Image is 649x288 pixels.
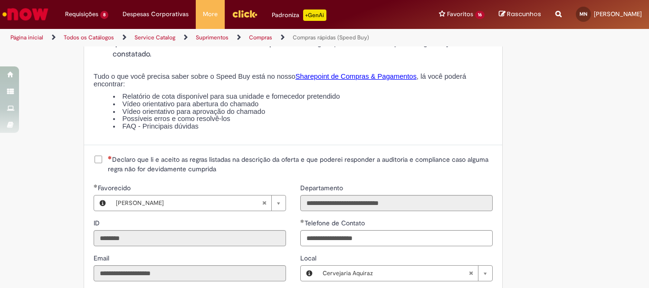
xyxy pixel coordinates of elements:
[303,9,326,21] p: +GenAi
[111,195,286,211] a: [PERSON_NAME]Limpar campo Favorecido
[113,101,493,108] li: Vídeo orientativo para abertura do chamado
[113,123,493,130] li: FAQ - Principais dúvidas
[305,219,367,227] span: Telefone de Contato
[447,9,473,19] span: Favoritos
[113,115,493,123] li: Possíveis erros e como resolvê-los
[323,266,468,281] span: Cervejaria Aquiraz
[94,184,98,188] span: Obrigatório Preenchido
[300,219,305,223] span: Obrigatório Preenchido
[94,230,286,246] input: ID
[123,9,189,19] span: Despesas Corporativas
[108,156,112,159] span: Necessários
[300,183,345,193] label: Somente leitura - Departamento
[113,93,493,101] li: Relatório de cota disponível para sua unidade e fornecedor pretendido
[293,34,369,41] a: Compras rápidas (Speed Buy)
[301,266,318,281] button: Local, Visualizar este registro Cervejaria Aquiraz
[65,9,98,19] span: Requisições
[257,195,271,211] abbr: Limpar campo Favorecido
[249,34,272,41] a: Compras
[94,253,111,263] label: Somente leitura - Email
[196,34,229,41] a: Suprimentos
[113,108,493,116] li: Vídeo orientativo para aprovação do chamado
[300,184,345,192] span: Somente leitura - Departamento
[108,155,493,174] span: Declaro que li e aceito as regras listadas na descrição da oferta e que poderei responder a audit...
[594,10,642,18] span: [PERSON_NAME]
[507,9,541,19] span: Rascunhos
[94,218,102,228] label: Somente leitura - ID
[64,34,114,41] a: Todos os Catálogos
[98,184,133,192] span: Necessários - Favorecido
[100,11,108,19] span: 8
[300,254,318,262] span: Local
[10,34,43,41] a: Página inicial
[94,219,102,227] span: Somente leitura - ID
[300,230,493,246] input: Telefone de Contato
[318,266,492,281] a: Cervejaria AquirazLimpar campo Local
[475,11,485,19] span: 16
[272,9,326,21] div: Padroniza
[94,265,286,281] input: Email
[113,28,438,48] strong: responder aos questionamentos dos times de auditoria e compliance
[1,5,50,24] img: ServiceNow
[499,10,541,19] a: Rascunhos
[116,195,262,211] span: [PERSON_NAME]
[94,195,111,211] button: Favorecido, Visualizar este registro Matheus Isaias do Nascimento
[464,266,478,281] abbr: Limpar campo Local
[232,7,258,21] img: click_logo_yellow_360x200.png
[94,73,493,88] p: Tudo o que você precisa saber sobre o Speed Buy está no nosso , lá você poderá encontrar:
[580,11,587,17] span: MN
[203,9,218,19] span: More
[134,34,175,41] a: Service Catalog
[296,73,417,80] a: Sharepoint de Compras & Pagamentos
[300,195,493,211] input: Departamento
[7,29,426,46] ul: Trilhas de página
